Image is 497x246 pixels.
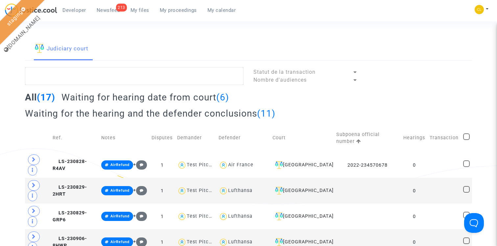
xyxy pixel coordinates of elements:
span: Nombre d'audiences [253,77,307,83]
a: Developer [57,5,91,15]
span: AirRefund [110,188,130,193]
a: Judiciary court [35,38,88,60]
img: icon-user.svg [177,186,187,196]
div: [GEOGRAPHIC_DATA] [272,187,331,195]
span: LS-230828-R4AV [53,159,87,172]
h2: Waiting for the hearing and the defender conclusions [25,108,275,119]
img: icon-faciliter-sm.svg [35,44,44,53]
div: Test Pitcher [187,239,217,245]
img: icon-user.svg [177,160,187,170]
td: Disputes [149,124,175,152]
span: + [133,187,147,193]
img: icon-faciliter-sm.svg [275,238,283,246]
span: + [133,162,147,167]
div: Test Pitcher [187,162,217,168]
div: Lufthansa [228,213,252,219]
td: 1 [149,178,175,204]
span: AirRefund [110,214,130,218]
span: (6) [216,92,229,103]
td: Notes [99,124,149,152]
span: (17) [37,92,55,103]
h2: Waiting for hearing date from court [61,92,229,103]
img: 3217c93d8f0918af7d8eb431d3478237 [475,5,484,14]
div: [GEOGRAPHIC_DATA] [272,238,331,246]
td: Subpoena official number [334,124,401,152]
div: 213 [116,4,127,12]
img: icon-faciliter-sm.svg [275,161,283,169]
td: 2022-234570678 [334,152,401,178]
td: Transaction [427,124,461,152]
span: Statut de la transaction [253,69,316,75]
iframe: Help Scout Beacon - Open [464,213,484,233]
span: + [133,239,147,244]
span: My files [130,7,149,13]
td: 1 [149,152,175,178]
img: jc-logo.svg [5,3,57,17]
a: staging [5,9,24,27]
span: (11) [257,108,275,119]
div: Test Pitcher [187,213,217,219]
span: My proceedings [160,7,197,13]
span: LS-230829-2HRT [53,184,87,197]
img: icon-user.svg [219,212,228,221]
span: Newsfeed [97,7,120,13]
td: Hearings [401,124,427,152]
td: 0 [401,204,427,229]
span: AirRefund [110,240,130,244]
td: 0 [401,152,427,178]
a: My files [125,5,154,15]
div: [GEOGRAPHIC_DATA] [272,212,331,220]
span: Developer [62,7,86,13]
img: icon-faciliter-sm.svg [275,212,283,220]
span: My calendar [207,7,236,13]
a: My proceedings [154,5,202,15]
img: icon-user.svg [219,186,228,196]
div: [GEOGRAPHIC_DATA] [272,161,331,169]
h2: All [25,92,55,103]
div: Air France [228,162,253,168]
div: Test Pitcher [187,188,217,193]
a: My calendar [202,5,241,15]
td: Court [270,124,334,152]
div: Lufthansa [228,239,252,245]
div: Lufthansa [228,188,252,193]
a: 213Newsfeed [91,5,125,15]
span: + [133,213,147,219]
span: LS-230829-GRP6 [53,210,87,223]
span: AirRefund [110,163,130,167]
td: Ref. [50,124,99,152]
td: Demander [175,124,216,152]
td: 0 [401,178,427,204]
td: Defender [216,124,270,152]
img: icon-user.svg [219,160,228,170]
img: icon-user.svg [177,212,187,221]
td: 1 [149,204,175,229]
img: icon-faciliter-sm.svg [275,187,283,195]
